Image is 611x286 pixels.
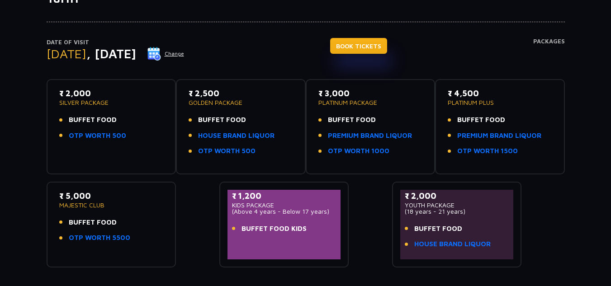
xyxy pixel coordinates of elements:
a: OTP WORTH 1000 [328,146,389,156]
p: GOLDEN PACKAGE [189,99,293,106]
p: ₹ 2,500 [189,87,293,99]
p: PLATINUM PLUS [448,99,552,106]
p: ₹ 3,000 [318,87,423,99]
span: , [DATE] [86,46,136,61]
a: OTP WORTH 5500 [69,233,130,243]
a: PREMIUM BRAND LIQUOR [457,131,541,141]
span: BUFFET FOOD [198,115,246,125]
p: ₹ 5,000 [59,190,164,202]
span: BUFFET FOOD [328,115,376,125]
a: HOUSE BRAND LIQUOR [198,131,275,141]
p: SILVER PACKAGE [59,99,164,106]
p: Date of Visit [47,38,185,47]
span: BUFFET FOOD [457,115,505,125]
span: BUFFET FOOD [414,224,462,234]
p: (Above 4 years - Below 17 years) [232,208,336,215]
p: ₹ 1,200 [232,190,336,202]
a: OTP WORTH 1500 [457,146,518,156]
p: YOUTH PACKAGE [405,202,509,208]
p: ₹ 2,000 [405,190,509,202]
span: BUFFET FOOD [69,217,117,228]
span: BUFFET FOOD KIDS [242,224,307,234]
p: PLATINUM PACKAGE [318,99,423,106]
p: ₹ 4,500 [448,87,552,99]
button: Change [147,47,185,61]
p: MAJESTIC CLUB [59,202,164,208]
h4: Packages [533,38,565,70]
a: PREMIUM BRAND LIQUOR [328,131,412,141]
p: (18 years - 21 years) [405,208,509,215]
span: BUFFET FOOD [69,115,117,125]
a: HOUSE BRAND LIQUOR [414,239,491,249]
a: OTP WORTH 500 [198,146,256,156]
p: ₹ 2,000 [59,87,164,99]
a: BOOK TICKETS [330,38,387,54]
a: OTP WORTH 500 [69,131,126,141]
p: KIDS PACKAGE [232,202,336,208]
span: [DATE] [47,46,86,61]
